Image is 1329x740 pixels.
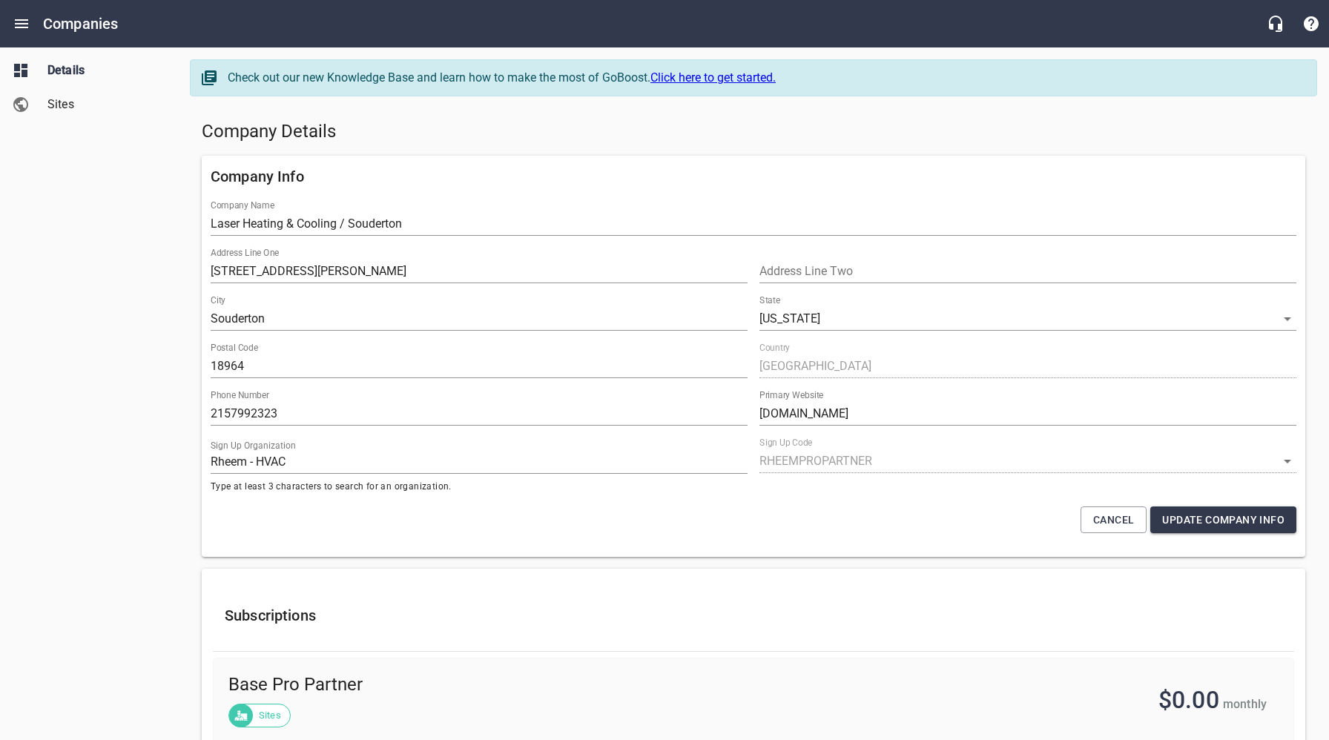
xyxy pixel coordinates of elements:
button: Support Portal [1293,6,1329,42]
span: monthly [1223,697,1267,711]
span: Type at least 3 characters to search for an organization. [211,480,748,495]
label: Address Line One [211,248,279,257]
button: Cancel [1081,506,1147,534]
label: Primary Website [759,391,823,400]
label: State [759,296,780,305]
h6: Subscriptions [225,604,1282,627]
input: Start typing to search organizations [211,450,748,474]
span: Sites [250,708,290,723]
button: Live Chat [1258,6,1293,42]
span: Sites [47,96,160,113]
label: City [211,296,225,305]
label: Postal Code [211,343,258,352]
button: Open drawer [4,6,39,42]
label: Country [759,343,790,352]
label: Company Name [211,201,274,210]
button: Update Company Info [1150,506,1296,534]
h5: Company Details [202,120,1305,144]
label: Sign Up Code [759,438,812,447]
span: $0.00 [1158,686,1219,714]
span: Details [47,62,160,79]
label: Phone Number [211,391,269,400]
span: Base Pro Partner [228,673,749,697]
div: Check out our new Knowledge Base and learn how to make the most of GoBoost. [228,69,1302,87]
div: Sites [228,704,291,727]
span: Cancel [1093,511,1134,529]
h6: Companies [43,12,118,36]
a: Click here to get started. [650,70,776,85]
h6: Company Info [211,165,1296,188]
span: Update Company Info [1162,511,1285,529]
